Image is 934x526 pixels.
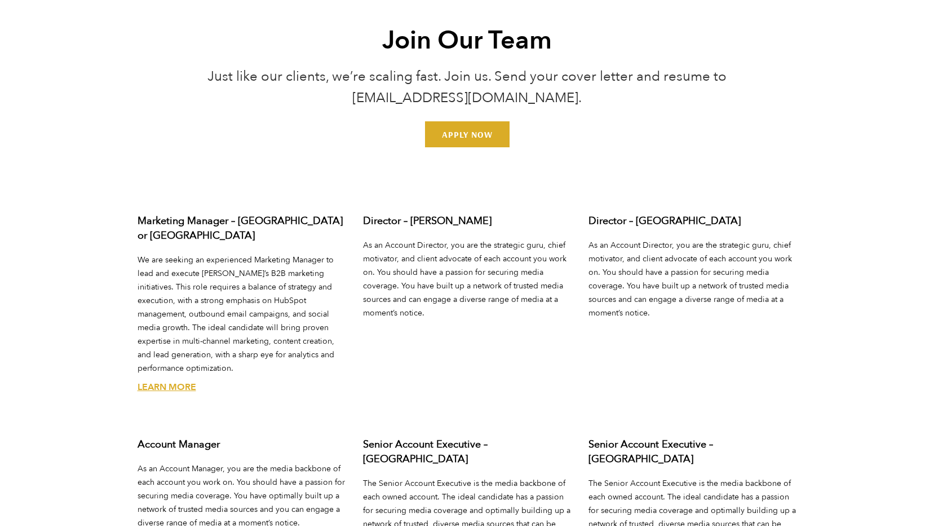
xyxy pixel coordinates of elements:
[588,214,797,229] h3: Director – [GEOGRAPHIC_DATA]
[138,437,346,452] h3: Account Manager
[138,381,196,393] a: Marketing Manager – Austin or San Francisco
[363,437,572,467] h3: Senior Account Executive – [GEOGRAPHIC_DATA]
[196,66,738,109] p: Just like our clients, we’re scaling fast. Join us. Send your cover letter and resume to [EMAIL_A...
[363,214,572,229] h3: Director – [PERSON_NAME]
[196,24,738,58] h2: Join Our Team
[363,239,572,320] p: As an Account Director, you are the strategic guru, chief motivator, and client advocate of each ...
[588,239,797,320] p: As an Account Director, you are the strategic guru, chief motivator, and client advocate of each ...
[138,253,346,375] p: We are seeking an experienced Marketing Manager to lead and execute [PERSON_NAME]’s B2B marketing...
[138,214,346,243] h3: Marketing Manager – [GEOGRAPHIC_DATA] or [GEOGRAPHIC_DATA]
[588,437,797,467] h3: Senior Account Executive – [GEOGRAPHIC_DATA]
[425,121,510,147] a: Email us at jointheteam@treblepr.com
